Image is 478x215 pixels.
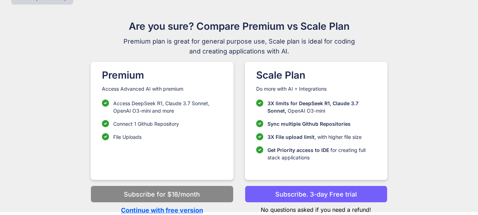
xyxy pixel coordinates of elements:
p: Subscribe. 3-day Free trial [275,189,357,199]
img: checklist [102,100,109,107]
p: Subscribe for $18/month [124,189,200,199]
p: Continue with free version [91,205,233,215]
p: , with higher file size [267,133,362,141]
p: File Uploads [113,133,142,141]
img: checklist [256,100,263,107]
span: 3X File upload limit [267,134,315,140]
p: OpenAI O3-mini [267,100,376,114]
h1: Scale Plan [256,68,376,83]
img: checklist [256,120,263,127]
p: Access DeepSeek R1, Claude 3.7 Sonnet, OpenAI O3-mini and more [113,100,222,114]
img: checklist [256,133,263,140]
p: for creating full stack applications [267,146,376,161]
p: Connect 1 Github Repository [113,120,179,128]
img: checklist [256,146,263,153]
button: Subscribe. 3-day Free trial [245,186,387,203]
h1: Premium [102,68,222,83]
img: checklist [102,120,109,127]
img: checklist [102,133,109,140]
p: Sync multiple Github Repositories [267,120,351,128]
p: Access Advanced AI with premium [102,85,222,92]
button: Subscribe for $18/month [91,186,233,203]
span: 3X limits for DeepSeek R1, Claude 3.7 Sonnet, [267,100,358,114]
span: Premium plan is great for general purpose use, Scale plan is ideal for coding and creating applic... [120,36,358,56]
h1: Are you sure? Compare Premium vs Scale Plan [120,19,358,34]
span: Get Priority access to IDE [267,147,329,153]
p: No questions asked if you need a refund! [245,203,387,214]
p: Do more with AI + Integrations [256,85,376,92]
